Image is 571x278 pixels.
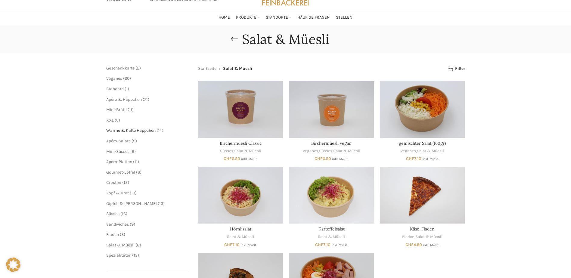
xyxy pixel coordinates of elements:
a: Veganes [303,148,318,154]
span: 20 [125,76,129,81]
a: Zopf & Brot [106,190,129,196]
span: Süsses [106,211,119,216]
a: Standorte [266,11,291,23]
span: 9 [131,222,134,227]
a: Birchermüesli Classic [198,81,283,137]
span: CHF [405,242,414,247]
span: 11 [129,107,132,112]
span: 3 [121,232,124,237]
a: Hörnlisalat [198,167,283,224]
a: Produkte [236,11,260,23]
span: Mini-Süsses [106,149,129,154]
span: 13 [134,253,138,258]
span: CHF [315,156,323,161]
span: 9 [133,138,135,144]
a: Käse-Fladen [380,167,465,224]
a: gemischter Salat (160gr) [380,81,465,137]
span: Produkte [236,15,256,20]
a: Veganes [401,148,416,154]
span: 9 [132,149,134,154]
a: Fladen [106,232,119,237]
a: Apéro-Platten [106,159,132,164]
span: 15 [124,180,128,185]
span: 6 [116,118,119,123]
small: inkl. MwSt. [241,157,257,161]
a: Birchermüesli vegan [289,81,374,137]
div: , [380,234,465,240]
small: inkl. MwSt. [331,243,348,247]
span: Mini-Brötli [106,107,127,112]
bdi: 7.10 [406,156,421,161]
span: 13 [159,201,163,206]
span: Gipfeli & [PERSON_NAME] [106,201,157,206]
a: gemischter Salat (160gr) [399,141,446,146]
span: 2 [137,66,139,71]
bdi: 6.50 [315,156,331,161]
a: Gourmet-Löffel [106,170,135,175]
a: Süsses [319,148,332,154]
a: XXL [106,118,114,123]
bdi: 7.10 [224,242,240,247]
div: , [198,148,283,154]
span: Häufige Fragen [297,15,330,20]
span: Salat & Müesli [106,242,135,248]
a: Home [219,11,230,23]
a: Salat & Müesli [333,148,360,154]
span: 16 [122,211,126,216]
span: Stellen [336,15,352,20]
a: Spezialitäten [106,253,131,258]
div: Main navigation [103,11,468,23]
a: Crostini [106,180,121,185]
a: Startseite [198,65,216,72]
span: CHF [406,156,414,161]
a: Standard [106,86,124,91]
span: CHF [224,242,232,247]
span: Home [219,15,230,20]
div: , [380,148,465,154]
a: Birchermüesli Classic [220,141,262,146]
a: Kartoffelsalat [318,226,345,232]
a: Salat & Müesli [415,234,442,240]
bdi: 7.10 [315,242,330,247]
h1: Salat & Müesli [242,31,329,47]
a: Kartoffelsalat [289,167,374,224]
a: Warme & Kalte Häppchen [106,128,156,133]
a: Apéro & Häppchen [106,97,142,102]
a: Geschenkkarte [106,66,135,71]
span: 8 [137,242,140,248]
a: Salat & Müesli [417,148,444,154]
span: CHF [315,242,323,247]
bdi: 6.50 [224,156,240,161]
small: inkl. MwSt. [423,243,439,247]
span: CHF [224,156,232,161]
span: Standorte [266,15,288,20]
a: Käse-Fladen [410,226,435,232]
div: , , [289,148,374,154]
a: Sandwiches [106,222,129,227]
a: Filter [448,66,465,71]
span: 13 [131,190,135,196]
a: Veganes [106,76,122,81]
small: inkl. MwSt. [422,157,439,161]
a: Salat & Müesli [227,234,254,240]
a: Salat & Müesli [318,234,345,240]
a: Fladen [402,234,414,240]
a: Salat & Müesli [234,148,261,154]
span: 11 [135,159,138,164]
span: 71 [144,97,148,102]
a: Go back [227,33,242,45]
small: inkl. MwSt. [241,243,257,247]
span: Salat & Müesli [223,65,252,72]
nav: Breadcrumb [198,65,252,72]
span: 1 [126,86,128,91]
